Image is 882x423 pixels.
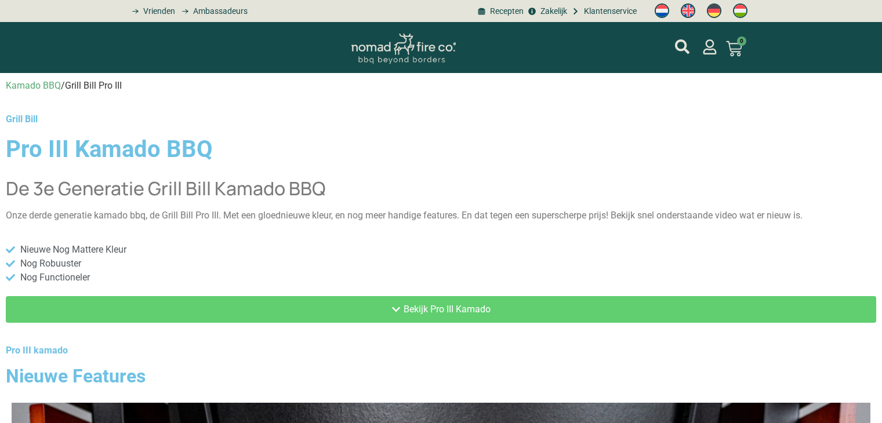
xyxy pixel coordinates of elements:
span: Grill Bill [6,114,38,125]
span: 0 [737,37,746,46]
span: Klantenservice [581,5,637,17]
span: Nieuwe Nog Mattere Kleur [17,243,126,257]
a: BBQ recepten [476,5,524,17]
nav: breadcrumbs [6,79,876,93]
img: Hongaars [733,3,747,18]
span: Vrienden [140,5,175,17]
img: Engels [681,3,695,18]
h2: De 3e Generatie Grill Bill Kamado BBQ [6,177,876,199]
span: Nog Robuuster [17,257,81,271]
a: grill bill ambassadors [178,5,248,17]
img: Nomad Logo [351,34,456,64]
span: Ambassadeurs [190,5,248,17]
span: Bekijk Pro III Kamado [404,305,491,314]
img: Nederlands [655,3,669,18]
a: mijn account [675,39,689,54]
a: grill bill vrienden [128,5,175,17]
a: grill bill zakeljk [527,5,567,17]
p: Pro III kamado [6,346,876,355]
span: Zakelijk [538,5,567,17]
a: Kamado BBQ [6,80,61,91]
a: Switch to Duits [701,1,727,21]
a: Bekijk Pro III Kamado [6,296,876,323]
a: Switch to Hongaars [727,1,753,21]
a: Switch to Engels [675,1,701,21]
a: mijn account [702,39,717,54]
span: Grill Bill Pro III [65,80,122,91]
span: Recepten [487,5,524,17]
h2: Nieuwe Features [6,367,876,385]
span: Nog Functioneler [17,271,90,285]
a: grill bill klantenservice [570,5,637,17]
a: 0 [712,34,756,64]
p: Onze derde generatie kamado bbq, de Grill Bill Pro III. Met een gloednieuwe kleur, en nog meer ha... [6,209,876,223]
h1: Pro III Kamado BBQ [6,138,876,161]
span: / [61,80,65,91]
img: Duits [707,3,721,18]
